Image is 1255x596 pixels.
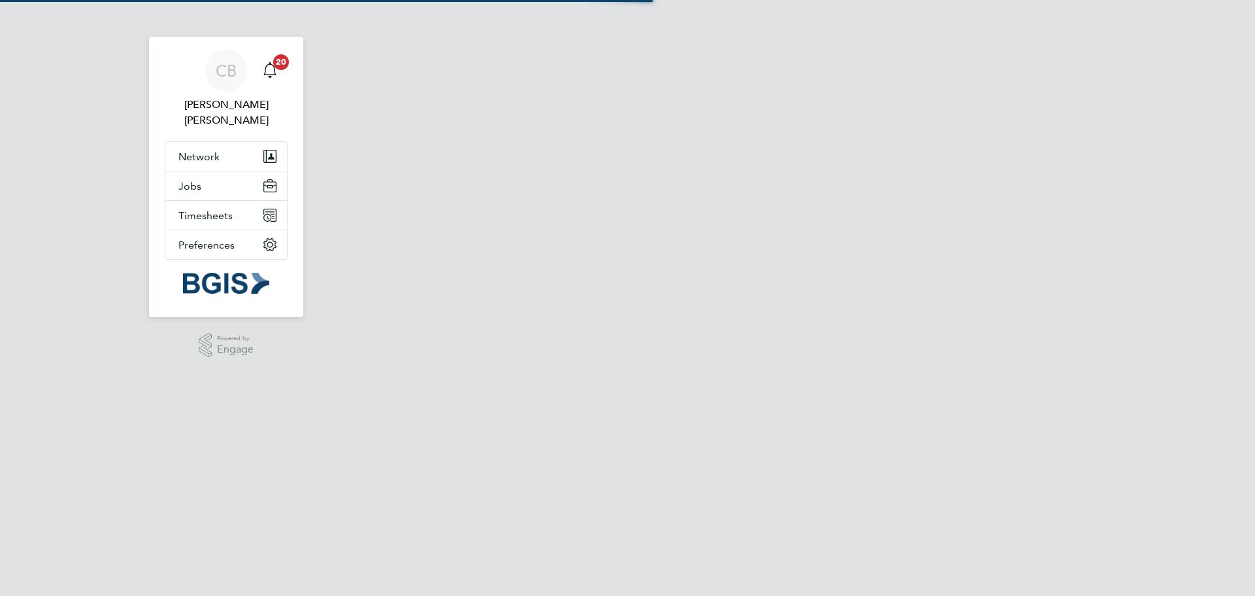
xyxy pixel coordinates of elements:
[216,62,237,79] span: CB
[165,230,287,259] button: Preferences
[165,50,288,128] a: CB[PERSON_NAME] [PERSON_NAME]
[165,142,287,171] button: Network
[257,50,283,92] a: 20
[165,171,287,200] button: Jobs
[178,180,201,192] span: Jobs
[165,97,288,128] span: Connor Burns
[165,201,287,230] button: Timesheets
[178,239,235,251] span: Preferences
[199,333,254,358] a: Powered byEngage
[217,344,254,355] span: Engage
[217,333,254,344] span: Powered by
[183,273,269,294] img: bgis-logo-retina.png
[273,54,289,70] span: 20
[165,273,288,294] a: Go to home page
[178,209,233,222] span: Timesheets
[149,37,303,317] nav: Main navigation
[178,150,220,163] span: Network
